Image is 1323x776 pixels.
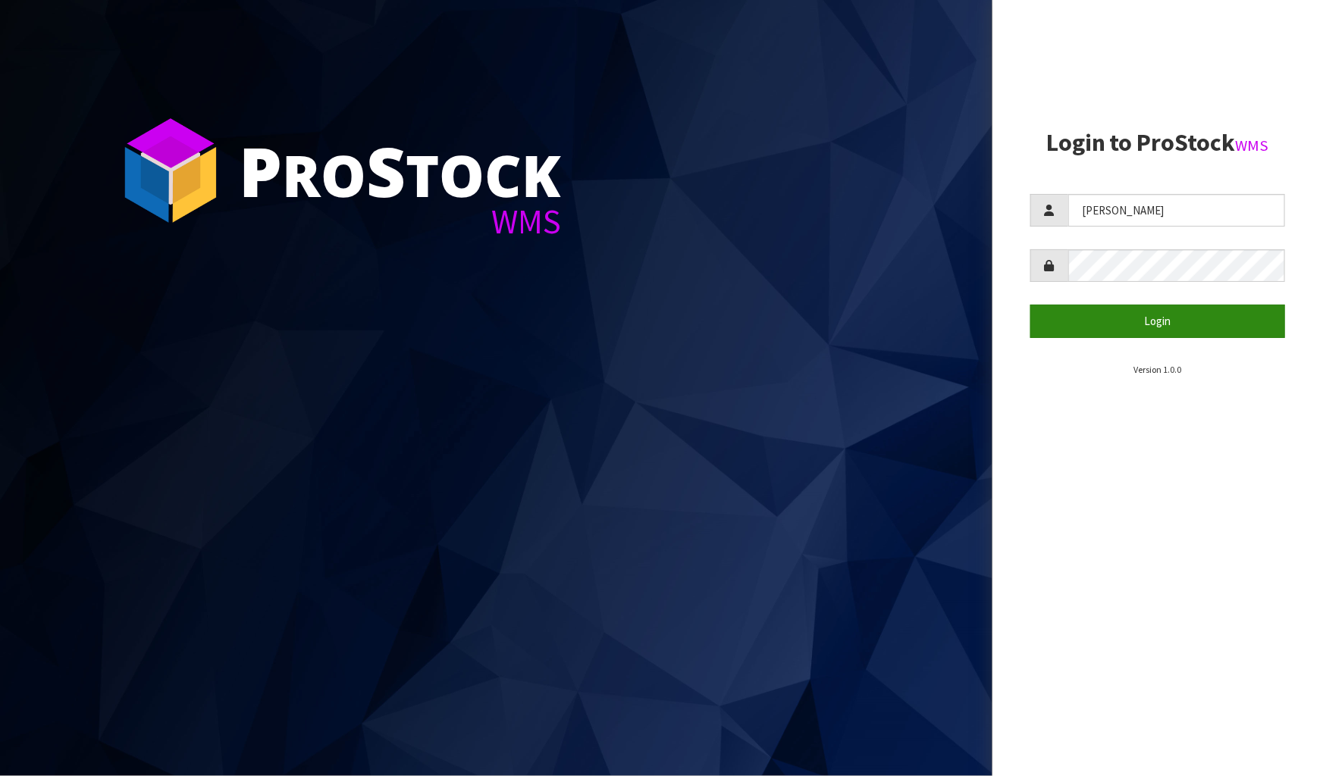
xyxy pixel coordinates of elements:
[366,124,406,217] span: S
[1030,305,1285,337] button: Login
[1030,130,1285,156] h2: Login to ProStock
[239,205,561,239] div: WMS
[114,114,227,227] img: ProStock Cube
[1236,136,1269,155] small: WMS
[1068,194,1285,227] input: Username
[239,136,561,205] div: ro tock
[1133,364,1181,375] small: Version 1.0.0
[239,124,282,217] span: P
